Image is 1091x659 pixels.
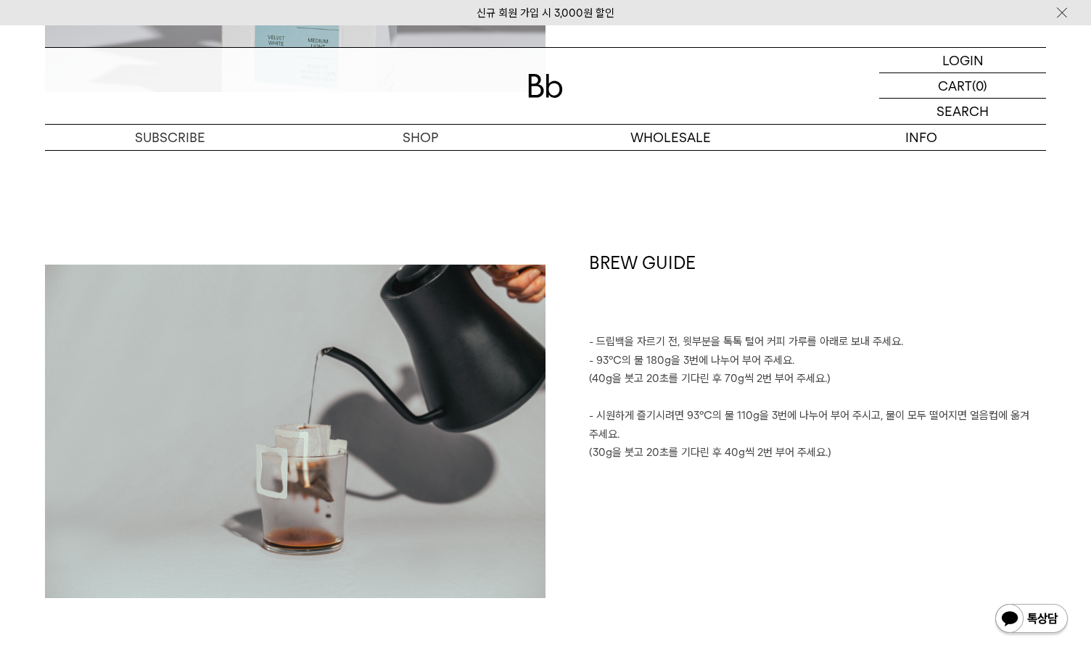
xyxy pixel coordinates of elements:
[938,73,972,98] p: CART
[589,444,1046,463] p: (30g을 붓고 20초를 기다린 후 40g씩 2번 부어 주세요.)
[45,265,545,598] img: 28a0e4682ebdcccc91b8937534f1f3df_183707.jpg
[942,48,984,72] p: LOGIN
[972,73,987,98] p: (0)
[589,370,1046,389] p: (40g을 붓고 20초를 기다린 후 70g씩 2번 부어 주세요.)
[589,352,1046,370] p: - 93℃의 물 180g을 3번에 나누어 부어 주세요.
[528,74,563,98] img: 로고
[45,125,295,150] a: SUBSCRIBE
[545,125,796,150] p: WHOLESALE
[796,125,1046,150] p: INFO
[879,73,1046,99] a: CART (0)
[477,7,614,20] a: 신규 회원 가입 시 3,000원 할인
[589,407,1046,444] p: - 시원하게 즐기시려면 93℃의 물 110g을 3번에 나누어 부어 주시고, 물이 모두 떨어지면 얼음컵에 옮겨 주세요.
[879,48,1046,73] a: LOGIN
[589,251,1046,333] h1: BREW GUIDE
[589,333,1046,352] p: - 드립백을 자르기 전, 윗부분을 톡톡 털어 커피 가루를 아래로 보내 주세요.
[994,602,1069,637] img: 카카오톡 채널 1:1 채팅 버튼
[936,99,989,124] p: SEARCH
[295,125,545,150] a: SHOP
